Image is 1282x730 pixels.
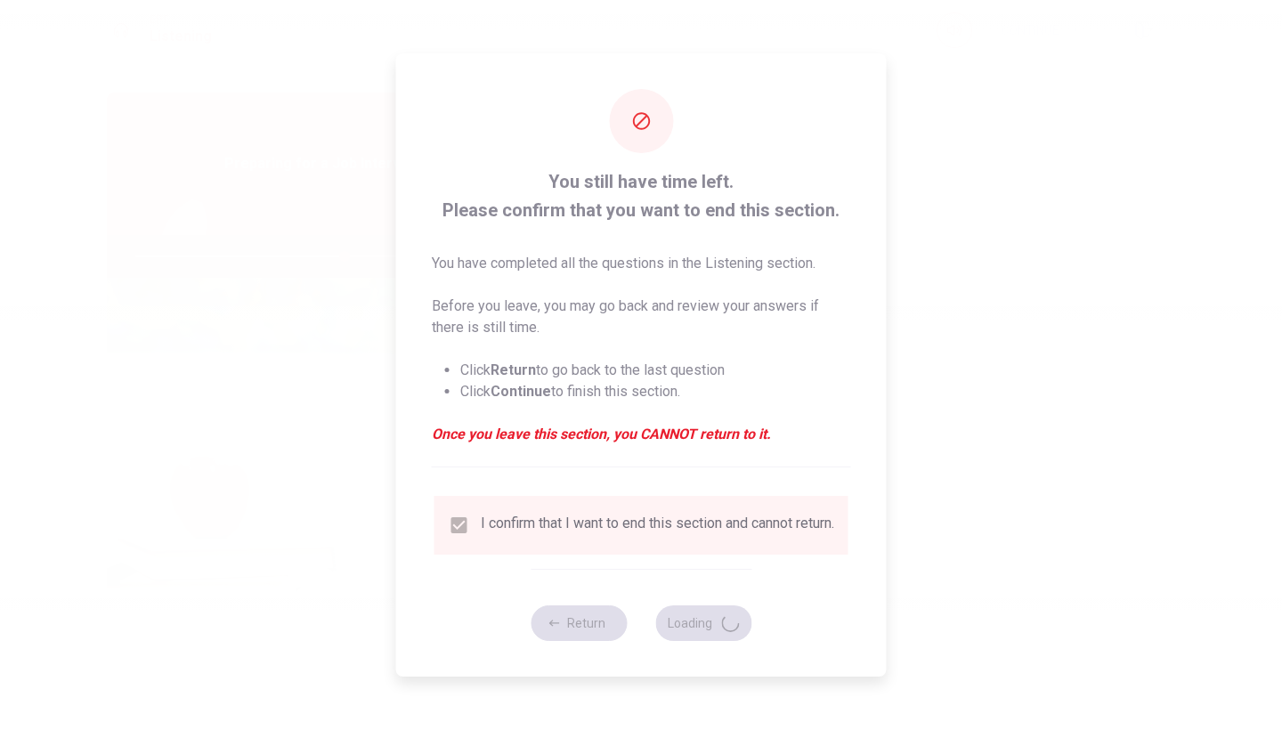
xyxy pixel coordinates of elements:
[655,605,751,641] button: Loading
[460,360,851,381] li: Click to go back to the last question
[432,424,851,445] em: Once you leave this section, you CANNOT return to it.
[481,515,834,536] div: I confirm that I want to end this section and cannot return.
[460,381,851,402] li: Click to finish this section.
[491,361,536,378] strong: Return
[432,253,851,274] p: You have completed all the questions in the Listening section.
[432,167,851,224] span: You still have time left. Please confirm that you want to end this section.
[432,296,851,338] p: Before you leave, you may go back and review your answers if there is still time.
[531,605,627,641] button: Return
[491,383,551,400] strong: Continue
